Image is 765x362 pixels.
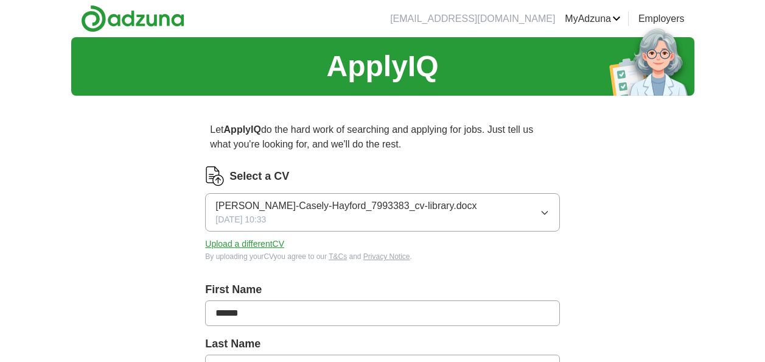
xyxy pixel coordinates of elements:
p: Let do the hard work of searching and applying for jobs. Just tell us what you're looking for, an... [205,118,559,157]
div: By uploading your CV you agree to our and . [205,251,559,262]
span: [PERSON_NAME]-Casely-Hayford_7993383_cv-library.docx [215,199,477,213]
h1: ApplyIQ [326,44,438,88]
img: CV Icon [205,166,225,186]
img: Adzuna logo [81,5,184,32]
label: Select a CV [229,168,289,185]
label: First Name [205,282,559,298]
span: [DATE] 10:33 [215,213,266,226]
label: Last Name [205,336,559,352]
a: T&Cs [329,252,347,261]
strong: ApplyIQ [224,124,261,135]
button: [PERSON_NAME]-Casely-Hayford_7993383_cv-library.docx[DATE] 10:33 [205,193,559,232]
button: Upload a differentCV [205,238,284,250]
li: [EMAIL_ADDRESS][DOMAIN_NAME] [390,12,555,26]
a: MyAdzuna [565,12,621,26]
a: Privacy Notice [363,252,410,261]
a: Employers [638,12,685,26]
